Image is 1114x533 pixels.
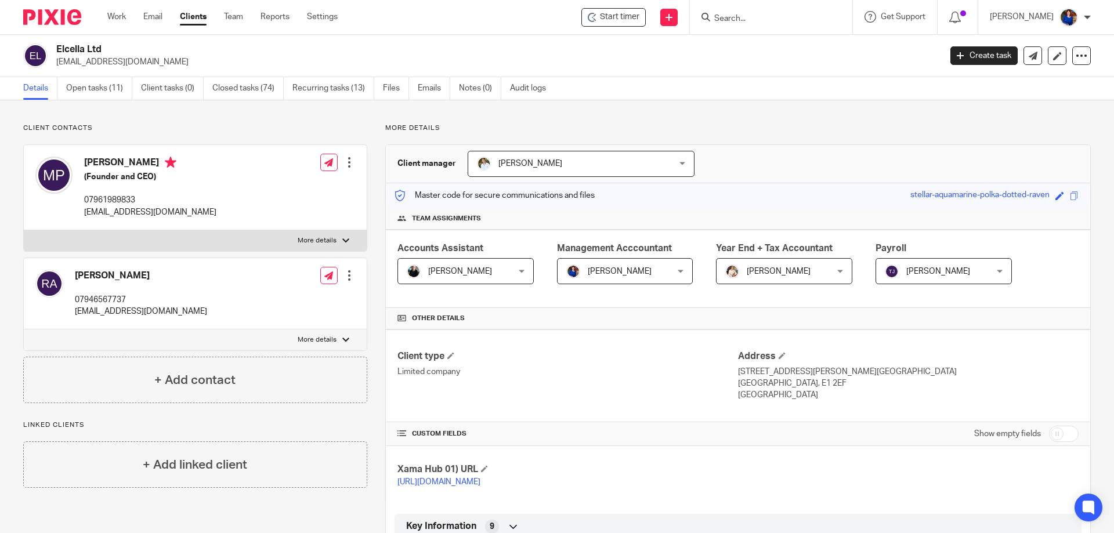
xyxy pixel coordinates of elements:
[23,77,57,100] a: Details
[1059,8,1078,27] img: Nicole.jpeg
[725,264,739,278] img: Kayleigh%20Henson.jpeg
[459,77,501,100] a: Notes (0)
[75,270,207,282] h4: [PERSON_NAME]
[23,43,48,68] img: svg%3E
[56,56,933,68] p: [EMAIL_ADDRESS][DOMAIN_NAME]
[298,335,337,345] p: More details
[747,267,811,275] span: [PERSON_NAME]
[406,520,476,532] span: Key Information
[588,267,652,275] span: [PERSON_NAME]
[397,244,483,253] span: Accounts Assistant
[75,294,207,306] p: 07946567737
[23,9,81,25] img: Pixie
[397,350,738,362] h4: Client type
[600,11,639,23] span: Start timer
[84,171,216,183] h5: (Founder and CEO)
[84,206,216,218] p: [EMAIL_ADDRESS][DOMAIN_NAME]
[261,11,290,23] a: Reports
[298,236,337,245] p: More details
[35,157,73,194] img: svg%3E
[143,11,162,23] a: Email
[428,267,492,275] span: [PERSON_NAME]
[224,11,243,23] a: Team
[307,11,338,23] a: Settings
[180,11,207,23] a: Clients
[738,350,1079,362] h4: Address
[75,306,207,317] p: [EMAIL_ADDRESS][DOMAIN_NAME]
[292,77,374,100] a: Recurring tasks (13)
[84,194,216,206] p: 07961989833
[383,77,409,100] a: Files
[906,267,970,275] span: [PERSON_NAME]
[385,124,1091,133] p: More details
[66,77,132,100] a: Open tasks (11)
[881,13,925,21] span: Get Support
[738,366,1079,378] p: [STREET_ADDRESS][PERSON_NAME][GEOGRAPHIC_DATA]
[412,214,481,223] span: Team assignments
[397,429,738,438] h4: CUSTOM FIELDS
[418,77,450,100] a: Emails
[143,456,247,474] h4: + Add linked client
[107,11,126,23] a: Work
[990,11,1054,23] p: [PERSON_NAME]
[974,428,1041,440] label: Show empty fields
[412,314,465,323] span: Other details
[557,244,672,253] span: Management Acccountant
[397,478,480,486] a: [URL][DOMAIN_NAME]
[141,77,204,100] a: Client tasks (0)
[35,270,63,298] img: svg%3E
[885,264,899,278] img: svg%3E
[212,77,284,100] a: Closed tasks (74)
[397,366,738,378] p: Limited company
[950,46,1018,65] a: Create task
[713,14,818,24] input: Search
[716,244,833,253] span: Year End + Tax Accountant
[738,389,1079,401] p: [GEOGRAPHIC_DATA]
[510,77,555,100] a: Audit logs
[407,264,421,278] img: nicky-partington.jpg
[876,244,906,253] span: Payroll
[165,157,176,168] i: Primary
[490,521,494,532] span: 9
[56,43,758,56] h2: Elcella Ltd
[154,371,236,389] h4: + Add contact
[738,378,1079,389] p: [GEOGRAPHIC_DATA], E1 2EF
[397,158,456,169] h3: Client manager
[477,157,491,171] img: sarah-royle.jpg
[566,264,580,278] img: Nicole.jpeg
[23,420,367,430] p: Linked clients
[397,463,738,476] h4: Xama Hub 01) URL
[395,190,595,201] p: Master code for secure communications and files
[581,8,646,27] div: Elcella Ltd
[910,189,1050,202] div: stellar-aquamarine-polka-dotted-raven
[84,157,216,171] h4: [PERSON_NAME]
[23,124,367,133] p: Client contacts
[498,159,562,168] span: [PERSON_NAME]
